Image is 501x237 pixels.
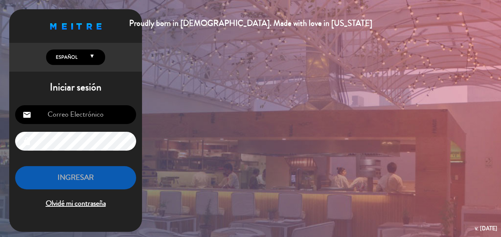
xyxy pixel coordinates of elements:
div: v. [DATE] [475,223,497,233]
i: lock [23,137,31,146]
i: email [23,110,31,119]
span: Olvidé mi contraseña [15,197,136,210]
button: INGRESAR [15,166,136,189]
input: Correo Electrónico [15,105,136,124]
span: Español [54,54,77,61]
h1: Iniciar sesión [9,81,142,94]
